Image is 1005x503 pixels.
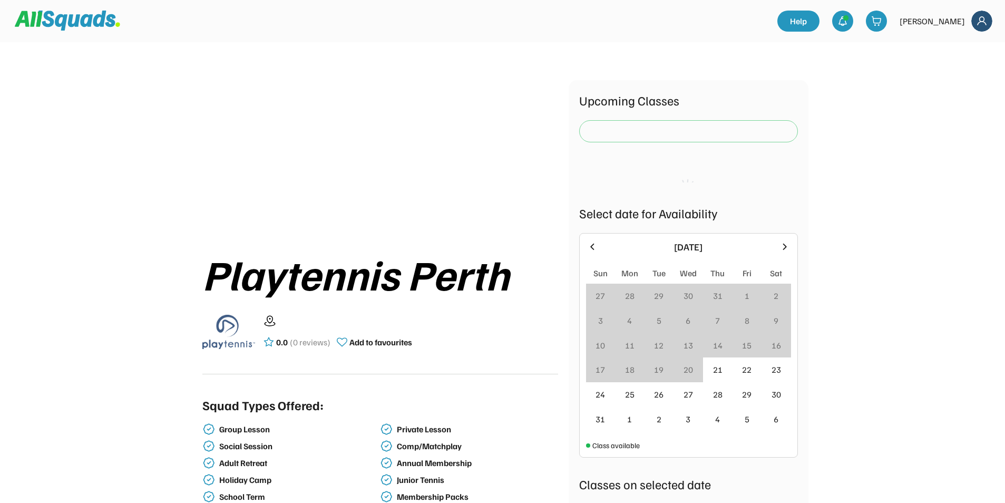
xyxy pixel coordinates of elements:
[219,475,378,485] div: Holiday Camp
[202,457,215,469] img: check-verified-01.svg
[596,339,605,352] div: 10
[777,11,819,32] a: Help
[713,289,723,302] div: 31
[349,336,412,349] div: Add to favourites
[627,413,632,425] div: 1
[397,458,556,468] div: Annual Membership
[745,413,749,425] div: 5
[654,289,664,302] div: 29
[380,423,393,436] img: check-verified-01.svg
[202,490,215,503] img: check-verified-01.svg
[657,314,661,327] div: 5
[621,267,638,279] div: Mon
[235,80,525,238] img: yH5BAEAAAAALAAAAAABAAEAAAIBRAA7
[593,267,608,279] div: Sun
[837,16,848,26] img: bell-03%20%281%29.svg
[596,413,605,425] div: 31
[772,339,781,352] div: 16
[397,492,556,502] div: Membership Packs
[772,388,781,401] div: 30
[380,490,393,503] img: check-verified-01.svg
[745,289,749,302] div: 1
[745,314,749,327] div: 8
[743,267,752,279] div: Fri
[202,473,215,486] img: check-verified-01.svg
[652,267,666,279] div: Tue
[654,339,664,352] div: 12
[774,314,778,327] div: 9
[774,289,778,302] div: 2
[654,388,664,401] div: 26
[579,475,798,494] div: Classes on selected date
[219,458,378,468] div: Adult Retreat
[713,388,723,401] div: 28
[971,11,992,32] img: Frame%2018.svg
[686,413,690,425] div: 3
[397,424,556,434] div: Private Lesson
[900,15,965,27] div: [PERSON_NAME]
[625,388,635,401] div: 25
[604,240,773,254] div: [DATE]
[397,475,556,485] div: Junior Tennis
[713,363,723,376] div: 21
[774,413,778,425] div: 6
[680,267,697,279] div: Wed
[684,289,693,302] div: 30
[219,492,378,502] div: School Term
[380,440,393,452] img: check-verified-01.svg
[742,339,752,352] div: 15
[742,388,752,401] div: 29
[684,339,693,352] div: 13
[596,289,605,302] div: 27
[596,363,605,376] div: 17
[715,413,720,425] div: 4
[592,440,640,451] div: Class available
[715,314,720,327] div: 7
[290,336,330,349] div: (0 reviews)
[742,363,752,376] div: 22
[710,267,725,279] div: Thu
[202,440,215,452] img: check-verified-01.svg
[684,388,693,401] div: 27
[579,204,798,223] div: Select date for Availability
[684,363,693,376] div: 20
[202,305,255,358] img: playtennis%20blue%20logo%201.png
[380,473,393,486] img: check-verified-01.svg
[202,395,324,414] div: Squad Types Offered:
[654,363,664,376] div: 19
[202,423,215,436] img: check-verified-01.svg
[627,314,632,327] div: 4
[596,388,605,401] div: 24
[713,339,723,352] div: 14
[202,250,558,297] div: Playtennis Perth
[380,457,393,469] img: check-verified-01.svg
[598,314,603,327] div: 3
[276,336,288,349] div: 0.0
[772,363,781,376] div: 23
[219,441,378,451] div: Social Session
[625,339,635,352] div: 11
[579,91,798,110] div: Upcoming Classes
[686,314,690,327] div: 6
[219,424,378,434] div: Group Lesson
[871,16,882,26] img: shopping-cart-01%20%281%29.svg
[770,267,782,279] div: Sat
[15,11,120,31] img: Squad%20Logo.svg
[625,363,635,376] div: 18
[397,441,556,451] div: Comp/Matchplay
[625,289,635,302] div: 28
[657,413,661,425] div: 2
